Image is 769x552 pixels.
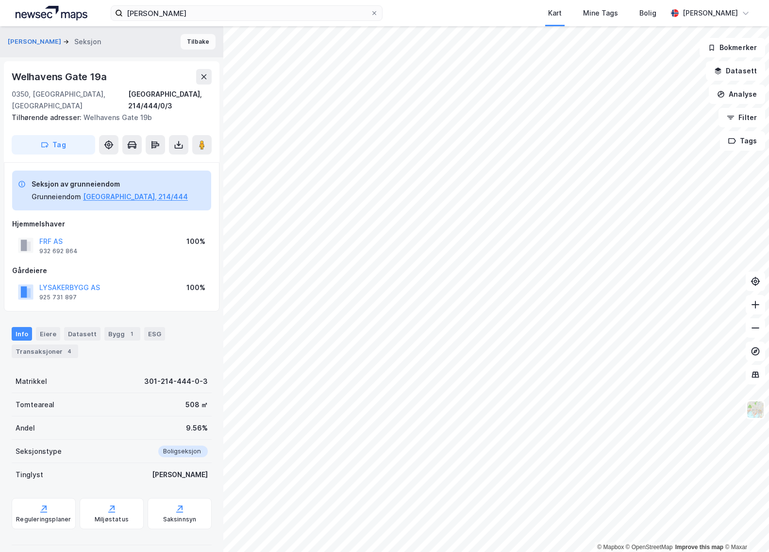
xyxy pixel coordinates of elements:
div: ESG [144,327,165,341]
iframe: Chat Widget [720,505,769,552]
div: Matrikkel [16,376,47,387]
span: Tilhørende adresser: [12,113,84,121]
div: Eiere [36,327,60,341]
div: 4 [65,346,74,356]
a: Mapbox [597,544,624,551]
div: Grunneiendom [32,191,81,203]
div: Tomteareal [16,399,54,411]
div: 0350, [GEOGRAPHIC_DATA], [GEOGRAPHIC_DATA] [12,88,128,112]
div: 100% [186,282,205,293]
div: [GEOGRAPHIC_DATA], 214/444/0/3 [128,88,212,112]
div: Seksjon av grunneiendom [32,178,188,190]
button: [PERSON_NAME] [8,37,63,47]
button: Filter [719,108,765,127]
div: Tinglyst [16,469,43,481]
img: Z [746,400,765,419]
div: 1 [127,329,136,339]
img: logo.a4113a55bc3d86da70a041830d287a7e.svg [16,6,87,20]
div: 100% [186,236,205,247]
div: [PERSON_NAME] [152,469,208,481]
div: Bolig [639,7,656,19]
div: 925 731 897 [39,293,77,301]
div: 301-214-444-0-3 [144,376,208,387]
button: Tags [720,131,765,151]
div: Hjemmelshaver [12,218,211,230]
div: Saksinnsyn [163,516,197,523]
div: Gårdeiere [12,265,211,276]
div: Welhavens Gate 19b [12,112,204,123]
div: Seksjonstype [16,446,62,457]
div: Andel [16,422,35,434]
button: Bokmerker [700,38,765,57]
div: Bygg [104,327,140,341]
a: Improve this map [675,544,723,551]
button: Tilbake [181,34,216,50]
button: [GEOGRAPHIC_DATA], 214/444 [83,191,188,203]
input: Søk på adresse, matrikkel, gårdeiere, leietakere eller personer [123,6,370,20]
div: Datasett [64,327,100,341]
div: Miljøstatus [95,516,129,523]
div: 508 ㎡ [185,399,208,411]
div: [PERSON_NAME] [683,7,738,19]
button: Datasett [706,61,765,81]
div: Welhavens Gate 19a [12,69,108,85]
div: 932 692 864 [39,247,78,255]
div: 9.56% [186,422,208,434]
button: Tag [12,135,95,155]
div: Kart [548,7,562,19]
div: Transaksjoner [12,345,78,358]
div: Info [12,327,32,341]
div: Seksjon [74,36,101,48]
div: Reguleringsplaner [16,516,71,523]
button: Analyse [709,85,765,104]
a: OpenStreetMap [626,544,673,551]
div: Mine Tags [583,7,618,19]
